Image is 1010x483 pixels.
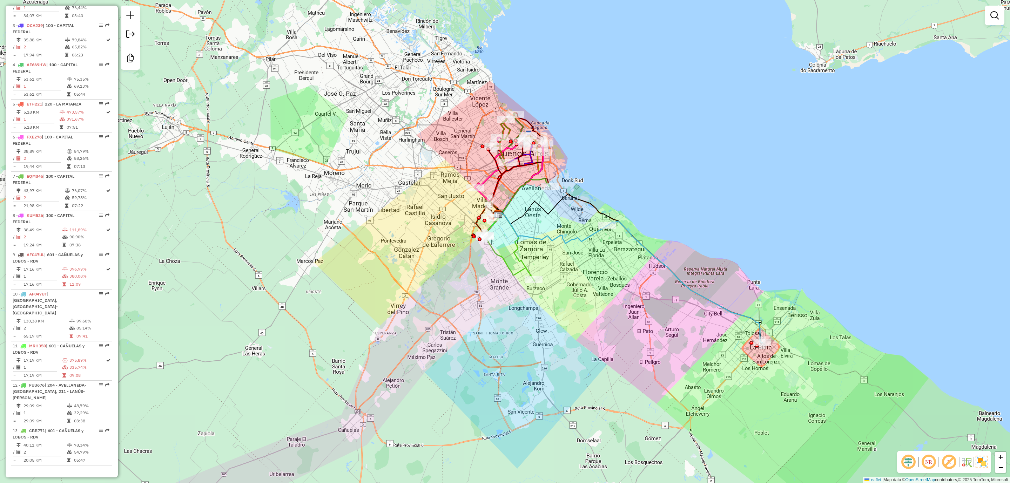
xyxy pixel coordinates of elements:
[74,457,109,464] td: 05:47
[67,149,72,154] i: % de utilização do peso
[27,23,43,28] span: OCA239
[76,325,109,332] td: 85,14%
[106,189,110,193] i: Rota otimizada
[65,189,70,193] i: % de utilização do peso
[72,43,106,50] td: 65,82%
[23,333,69,340] td: 65,19 KM
[99,23,103,27] em: Opções
[13,241,16,249] td: =
[13,163,16,170] td: =
[60,125,63,129] i: Tempo total em rota
[13,101,81,107] span: 5 -
[988,8,1002,22] a: Exibir filtros
[27,101,42,107] span: ETH221
[13,273,16,280] td: /
[99,213,103,217] em: Opções
[67,156,72,161] i: % de utilização da cubagem
[23,124,59,131] td: 5,18 KM
[65,6,70,10] i: % de utilização da cubagem
[23,43,65,50] td: 2
[13,417,16,424] td: =
[23,357,62,364] td: 17,19 KM
[13,364,16,371] td: /
[23,4,65,11] td: 1
[105,343,109,348] em: Rota exportada
[16,84,21,88] i: Total de Atividades
[76,333,109,340] td: 09:41
[105,383,109,387] em: Rota exportada
[16,38,21,42] i: Distância Total
[69,334,73,338] i: Tempo total em rota
[23,233,62,240] td: 2
[23,372,62,379] td: 17,19 KM
[99,292,103,296] em: Opções
[67,419,70,423] i: Tempo total em rota
[13,291,58,315] span: 10 -
[13,457,16,464] td: =
[42,101,81,107] span: | 220 - LA MATANZA
[13,202,16,209] td: =
[23,442,67,449] td: 40,11 KM
[65,45,70,49] i: % de utilização da cubagem
[16,6,21,10] i: Total de Atividades
[29,343,46,348] span: MRH350
[13,124,16,131] td: =
[493,210,503,219] img: SAZ AR Mercado Central - SMK
[99,174,103,178] em: Opções
[60,110,65,114] i: % de utilização do peso
[105,252,109,257] em: Rota exportada
[74,148,109,155] td: 54,79%
[69,233,106,240] td: 90,90%
[13,134,73,146] span: | 100 - CAPITAL FEDERAL
[67,84,72,88] i: % de utilização da cubagem
[13,134,73,146] span: 6 -
[863,477,1010,483] div: Map data © contributors,© 2025 TomTom, Microsoft
[72,194,106,201] td: 59,78%
[998,463,1003,472] span: −
[106,110,110,114] i: Rota otimizada
[65,204,68,208] i: Tempo total em rota
[995,452,1006,462] a: Zoom in
[995,462,1006,473] a: Zoom out
[105,102,109,106] em: Rota exportada
[976,456,988,468] img: Exibir/Ocultar setores
[13,382,86,400] span: | 204 - AVELLANEDA-[GEOGRAPHIC_DATA], 211 - LANÚS-[PERSON_NAME]
[67,164,70,169] i: Tempo total em rota
[29,428,45,433] span: CBB771
[13,4,16,11] td: /
[62,267,68,271] i: % de utilização do peso
[29,291,47,297] span: AF047UT
[16,196,21,200] i: Total de Atividades
[13,213,74,224] span: 8 -
[23,187,65,194] td: 43,97 KM
[13,116,16,123] td: /
[23,155,67,162] td: 2
[23,83,67,90] td: 1
[72,187,106,194] td: 76,07%
[62,282,66,286] i: Tempo total em rota
[74,155,109,162] td: 58,26%
[72,202,106,209] td: 07:22
[16,156,21,161] i: Total de Atividades
[67,458,70,462] i: Tempo total em rota
[23,364,62,371] td: 1
[72,12,106,19] td: 03:40
[13,343,85,355] span: | 601 - CAÑUELAS y LOBOS - RDV
[23,241,62,249] td: 19,24 KM
[23,281,62,288] td: 17,16 KM
[23,52,65,59] td: 17,94 KM
[16,274,21,278] i: Total de Atividades
[13,325,16,332] td: /
[105,428,109,433] em: Rota exportada
[72,4,106,11] td: 76,44%
[62,274,68,278] i: % de utilização da cubagem
[74,76,109,83] td: 75,35%
[23,116,59,123] td: 1
[16,235,21,239] i: Total de Atividades
[69,281,106,288] td: 11:09
[13,83,16,90] td: /
[72,52,106,59] td: 06:23
[27,174,43,179] span: EQM345
[105,213,109,217] em: Rota exportada
[76,318,109,325] td: 99,60%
